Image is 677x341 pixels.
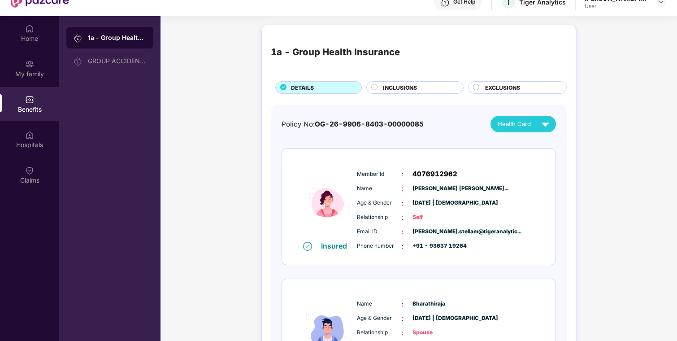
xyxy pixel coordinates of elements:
[412,314,457,323] span: [DATE] | [DEMOGRAPHIC_DATA]
[412,227,457,236] span: [PERSON_NAME].stellam@tigeranalytic...
[402,213,404,223] span: :
[88,57,146,65] div: GROUP ACCIDENTAL INSURANCE
[402,241,404,251] span: :
[383,83,417,92] span: INCLUSIONS
[25,166,34,175] img: svg+xml;base64,PHN2ZyBpZD0iQ2xhaW0iIHhtbG5zPSJodHRwOi8vd3d3LnczLm9yZy8yMDAwL3N2ZyIgd2lkdGg9IjIwIi...
[315,120,424,128] span: OG-26-9906-8403-00000085
[357,184,402,193] span: Name
[412,242,457,250] span: +91 - 93637 19264
[498,119,531,129] span: Health Card
[357,227,402,236] span: Email ID
[538,116,553,132] img: svg+xml;base64,PHN2ZyB4bWxucz0iaHR0cDovL3d3dy53My5vcmcvMjAwMC9zdmciIHZpZXdCb3g9IjAgMCAyNCAyNCIgd2...
[357,300,402,308] span: Name
[402,227,404,237] span: :
[25,131,34,140] img: svg+xml;base64,PHN2ZyBpZD0iSG9zcGl0YWxzIiB4bWxucz0iaHR0cDovL3d3dy53My5vcmcvMjAwMC9zdmciIHdpZHRoPS...
[357,213,402,222] span: Relationship
[271,45,400,59] div: 1a - Group Health Insurance
[402,198,404,208] span: :
[291,83,314,92] span: DETAILS
[74,34,82,43] img: svg+xml;base64,PHN2ZyB3aWR0aD0iMjAiIGhlaWdodD0iMjAiIHZpZXdCb3g9IjAgMCAyMCAyMCIgZmlsbD0ibm9uZSIgeG...
[412,300,457,308] span: Bharathiraja
[357,199,402,207] span: Age & Gender
[412,213,457,222] span: Self
[490,116,556,132] button: Health Card
[282,119,424,130] div: Policy No:
[402,328,404,338] span: :
[74,57,82,66] img: svg+xml;base64,PHN2ZyB3aWR0aD0iMjAiIGhlaWdodD0iMjAiIHZpZXdCb3g9IjAgMCAyMCAyMCIgZmlsbD0ibm9uZSIgeG...
[357,314,402,323] span: Age & Gender
[357,328,402,337] span: Relationship
[485,83,520,92] span: EXCLUSIONS
[402,184,404,194] span: :
[402,314,404,324] span: :
[301,162,355,241] img: icon
[357,242,402,250] span: Phone number
[25,24,34,33] img: svg+xml;base64,PHN2ZyBpZD0iSG9tZSIgeG1sbnM9Imh0dHA6Ly93d3cudzMub3JnLzIwMDAvc3ZnIiB3aWR0aD0iMjAiIG...
[25,95,34,104] img: svg+xml;base64,PHN2ZyBpZD0iQmVuZWZpdHMiIHhtbG5zPSJodHRwOi8vd3d3LnczLm9yZy8yMDAwL3N2ZyIgd2lkdGg9Ij...
[412,199,457,207] span: [DATE] | [DEMOGRAPHIC_DATA]
[303,242,312,251] img: svg+xml;base64,PHN2ZyB4bWxucz0iaHR0cDovL3d3dy53My5vcmcvMjAwMC9zdmciIHdpZHRoPSIxNiIgaGVpZ2h0PSIxNi...
[412,328,457,337] span: Spouse
[321,241,352,250] div: Insured
[402,169,404,179] span: :
[357,170,402,179] span: Member Id
[402,299,404,309] span: :
[25,60,34,69] img: svg+xml;base64,PHN2ZyB3aWR0aD0iMjAiIGhlaWdodD0iMjAiIHZpZXdCb3g9IjAgMCAyMCAyMCIgZmlsbD0ibm9uZSIgeG...
[412,169,457,179] span: 4076912962
[412,184,457,193] span: [PERSON_NAME] [PERSON_NAME]...
[88,33,146,42] div: 1a - Group Health Insurance
[585,3,647,10] div: User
